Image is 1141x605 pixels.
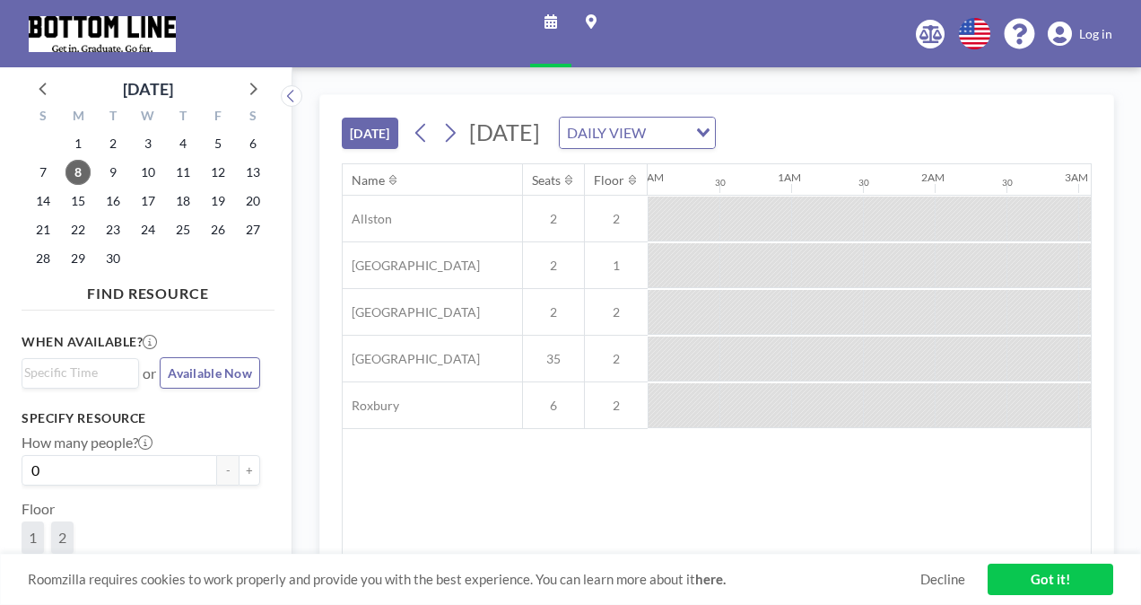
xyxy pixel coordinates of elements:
[28,571,920,588] span: Roomzilla requires cookies to work properly and provide you with the best experience. You can lea...
[634,171,664,184] div: 12AM
[100,131,126,156] span: Tuesday, September 2, 2025
[170,131,196,156] span: Thursday, September 4, 2025
[29,529,37,547] span: 1
[205,217,231,242] span: Friday, September 26, 2025
[563,121,649,145] span: DAILY VIEW
[100,189,126,214] span: Tuesday, September 16, 2025
[343,351,480,367] span: [GEOGRAPHIC_DATA]
[240,189,266,214] span: Saturday, September 20, 2025
[920,571,965,588] a: Decline
[695,571,726,587] a: here.
[96,106,131,129] div: T
[30,189,56,214] span: Sunday, September 14, 2025
[651,121,685,145] input: Search for option
[22,434,152,452] label: How many people?
[100,217,126,242] span: Tuesday, September 23, 2025
[217,455,239,486] button: -
[240,217,266,242] span: Saturday, September 27, 2025
[342,118,398,149] button: [DATE]
[131,106,166,129] div: W
[58,529,66,547] span: 2
[205,131,231,156] span: Friday, September 5, 2025
[65,131,91,156] span: Monday, September 1, 2025
[30,246,56,271] span: Sunday, September 28, 2025
[240,131,266,156] span: Saturday, September 6, 2025
[239,455,260,486] button: +
[585,351,648,367] span: 2
[22,277,274,302] h4: FIND RESOURCE
[523,398,584,414] span: 6
[594,172,624,189] div: Floor
[170,189,196,214] span: Thursday, September 18, 2025
[30,217,56,242] span: Sunday, September 21, 2025
[560,118,715,148] div: Search for option
[469,118,540,145] span: [DATE]
[61,106,96,129] div: M
[585,211,648,227] span: 2
[30,160,56,185] span: Sunday, September 7, 2025
[1079,26,1112,42] span: Log in
[22,500,55,518] label: Floor
[65,246,91,271] span: Monday, September 29, 2025
[585,258,648,274] span: 1
[135,217,161,242] span: Wednesday, September 24, 2025
[22,359,138,386] div: Search for option
[26,106,61,129] div: S
[532,172,561,189] div: Seats
[240,160,266,185] span: Saturday, September 13, 2025
[343,258,480,274] span: [GEOGRAPHIC_DATA]
[22,410,260,426] h3: Specify resource
[1065,171,1088,184] div: 3AM
[343,211,392,227] span: Allston
[135,189,161,214] span: Wednesday, September 17, 2025
[585,304,648,320] span: 2
[343,398,399,414] span: Roxbury
[123,76,173,101] div: [DATE]
[143,364,156,382] span: or
[205,189,231,214] span: Friday, September 19, 2025
[988,564,1113,595] a: Got it!
[168,365,252,381] span: Available Now
[1002,177,1013,189] div: 30
[523,351,584,367] span: 35
[585,398,648,414] span: 2
[205,160,231,185] span: Friday, September 12, 2025
[170,217,196,242] span: Thursday, September 25, 2025
[523,304,584,320] span: 2
[778,171,801,184] div: 1AM
[65,217,91,242] span: Monday, September 22, 2025
[352,172,385,189] div: Name
[165,106,200,129] div: T
[343,304,480,320] span: [GEOGRAPHIC_DATA]
[170,160,196,185] span: Thursday, September 11, 2025
[160,357,260,389] button: Available Now
[65,189,91,214] span: Monday, September 15, 2025
[1048,22,1112,47] a: Log in
[100,246,126,271] span: Tuesday, September 30, 2025
[135,131,161,156] span: Wednesday, September 3, 2025
[921,171,945,184] div: 2AM
[523,258,584,274] span: 2
[65,160,91,185] span: Monday, September 8, 2025
[523,211,584,227] span: 2
[858,177,869,189] div: 30
[235,106,270,129] div: S
[135,160,161,185] span: Wednesday, September 10, 2025
[24,363,128,382] input: Search for option
[29,16,176,52] img: organization-logo
[715,177,726,189] div: 30
[100,160,126,185] span: Tuesday, September 9, 2025
[200,106,235,129] div: F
